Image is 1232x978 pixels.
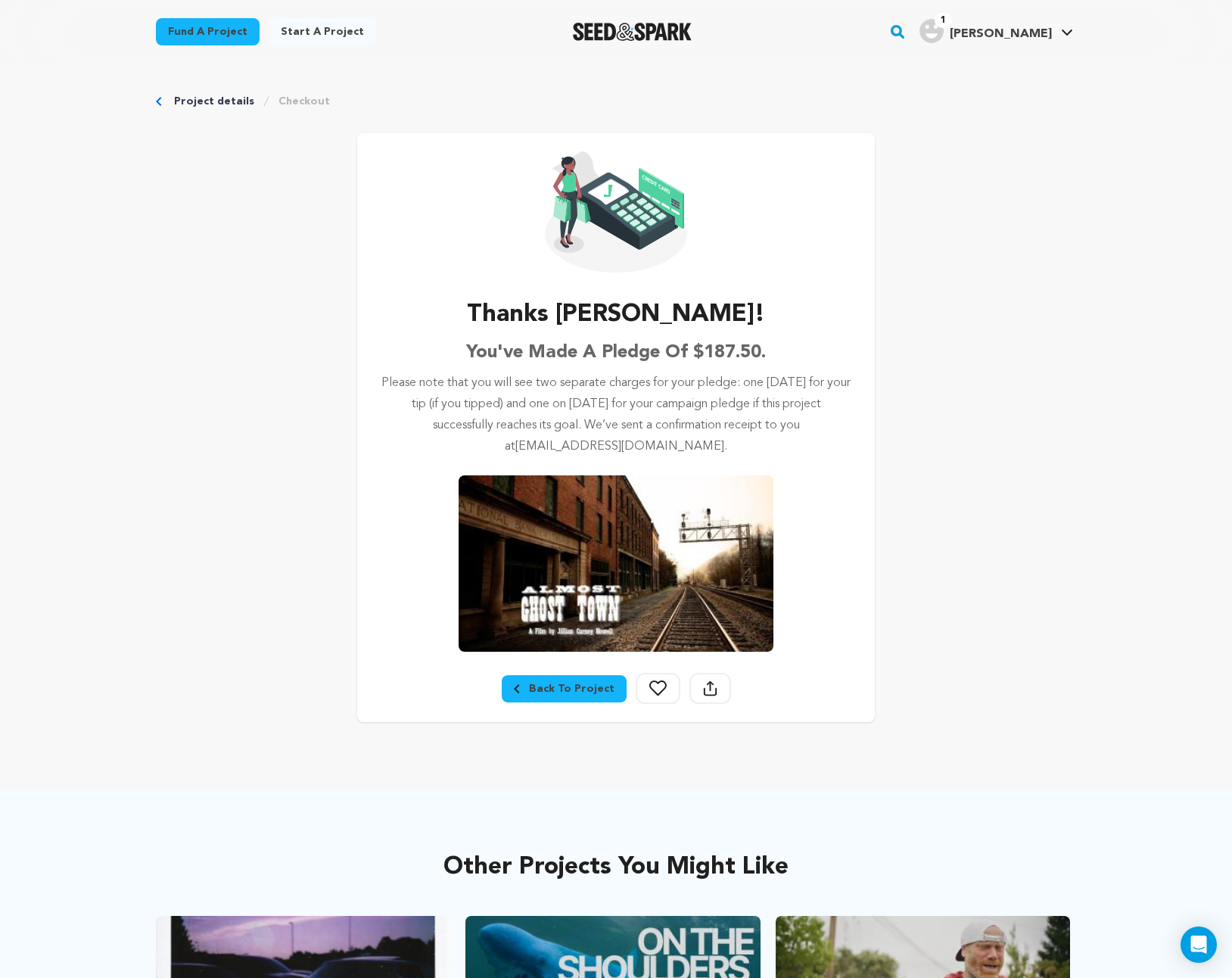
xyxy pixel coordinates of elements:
a: Project details [174,94,254,109]
h2: Other projects you might like [156,849,1076,886]
a: Seed&Spark Homepage [573,23,692,41]
span: [PERSON_NAME] [950,28,1052,40]
img: user.png [919,19,944,43]
p: Please note that you will see two separate charges for your pledge: one [DATE] for your tip (if y... [381,372,851,457]
span: Robinson J.'s Profile [916,16,1076,48]
span: 1 [935,13,952,28]
a: Checkout [278,94,330,109]
a: Robinson J.'s Profile [916,16,1076,43]
h6: You've made a pledge of $187.50. [466,339,766,366]
div: Breadcrumb [514,681,614,696]
img: Almost Ghost Town image [459,475,773,652]
div: Open Intercom Messenger [1181,927,1217,963]
div: Breadcrumb [156,94,1076,109]
img: Seed&Spark Confirmation Icon [545,151,687,273]
a: Start a project [269,18,376,45]
h3: Thanks [PERSON_NAME]! [467,297,765,333]
div: Robinson J.'s Profile [919,19,1052,43]
img: Seed&Spark Logo Dark Mode [573,23,692,41]
a: Fund a project [156,18,260,45]
a: Breadcrumb [502,675,627,702]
